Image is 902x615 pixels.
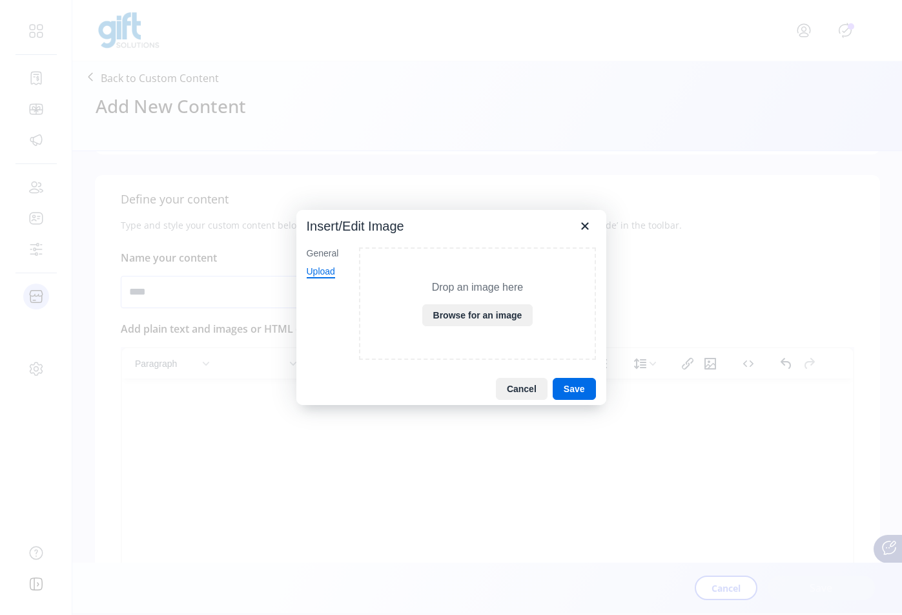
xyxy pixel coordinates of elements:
[553,378,596,400] button: Save
[307,266,335,278] div: Upload
[422,304,533,326] button: Browse for an image
[496,378,548,400] button: Cancel
[574,215,596,237] button: Close
[307,218,404,235] div: Insert/Edit Image
[307,247,339,260] div: General
[432,281,523,295] p: Drop an image here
